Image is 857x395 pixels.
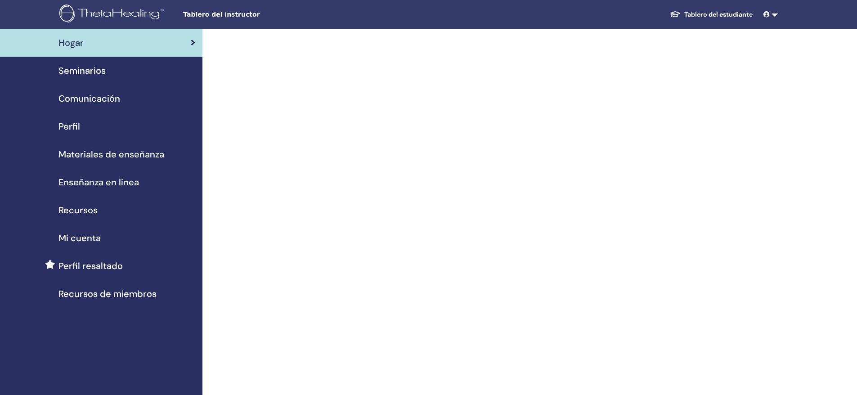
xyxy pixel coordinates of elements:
[58,148,164,161] span: Materiales de enseñanza
[58,120,80,133] span: Perfil
[663,6,760,23] a: Tablero del estudiante
[58,287,157,301] span: Recursos de miembros
[58,231,101,245] span: Mi cuenta
[58,36,84,49] span: Hogar
[58,92,120,105] span: Comunicación
[58,259,123,273] span: Perfil resaltado
[58,175,139,189] span: Enseñanza en línea
[670,10,681,18] img: graduation-cap-white.svg
[58,64,106,77] span: Seminarios
[59,4,167,25] img: logo.png
[58,203,98,217] span: Recursos
[183,10,318,19] span: Tablero del instructor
